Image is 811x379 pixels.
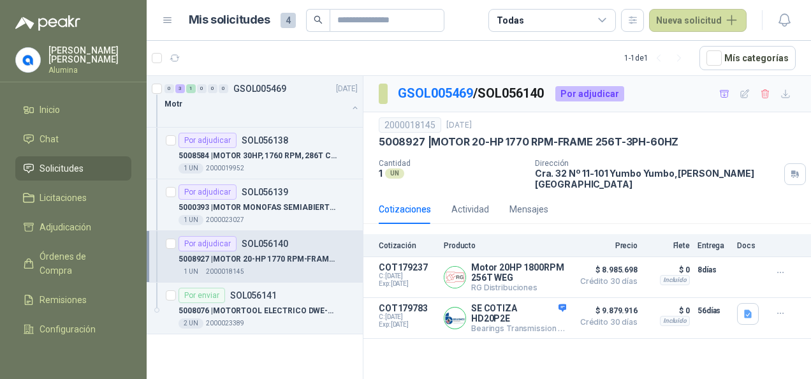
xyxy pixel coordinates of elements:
span: C: [DATE] [379,313,436,321]
p: SOL056139 [242,188,288,197]
span: 4 [281,13,296,28]
p: Flete [645,241,690,250]
div: UN [385,168,404,179]
p: 1 [379,168,383,179]
span: Remisiones [40,293,87,307]
a: Chat [15,127,131,151]
div: Por adjudicar [555,86,624,101]
p: Alumina [48,66,131,74]
a: Adjudicación [15,215,131,239]
p: 2000023389 [206,318,244,329]
span: Licitaciones [40,191,87,205]
div: Cotizaciones [379,202,431,216]
a: Órdenes de Compra [15,244,131,283]
a: Inicio [15,98,131,122]
p: Bearings Transmission Colombia Ltda [471,323,566,333]
div: Actividad [451,202,489,216]
p: / SOL056140 [398,84,545,103]
span: Exp: [DATE] [379,321,436,329]
div: 0 [208,84,217,93]
p: Precio [574,241,638,250]
img: Company Logo [16,48,40,72]
div: Incluido [660,275,690,285]
span: Crédito 30 días [574,278,638,285]
div: 1 UN [179,215,203,225]
p: Entrega [698,241,729,250]
p: 5008927 | MOTOR 20-HP 1770 RPM-FRAME 256T-3PH-60HZ [379,135,678,149]
span: Exp: [DATE] [379,280,436,288]
img: Company Logo [444,267,465,288]
div: Mensajes [509,202,548,216]
a: Por adjudicarSOL0561395000393 |MOTOR MONOFAS SEMIABIERTO 2HP 1720RPM1 UN2000023027 [147,179,363,231]
h1: Mis solicitudes [189,11,270,29]
span: Solicitudes [40,161,84,175]
span: $ 8.985.698 [574,262,638,278]
p: 56 días [698,303,729,318]
p: 5008927 | MOTOR 20-HP 1770 RPM-FRAME 256T-3PH-60HZ [179,253,337,265]
div: 0 [197,84,207,93]
a: Por adjudicarSOL0561405008927 |MOTOR 20-HP 1770 RPM-FRAME 256T-3PH-60HZ1 UN2000018145 [147,231,363,283]
p: 5008584 | MOTOR 30HP, 1760 RPM, 286T CAT. EM4104T [179,150,337,162]
a: 0 3 1 0 0 0 GSOL005469[DATE] Motr [164,81,360,122]
div: 0 [164,84,174,93]
span: Adjudicación [40,220,91,234]
a: Solicitudes [15,156,131,181]
p: 2000018145 [206,267,244,277]
span: Crédito 30 días [574,318,638,326]
p: SOL056140 [242,239,288,248]
a: Manuales y ayuda [15,346,131,371]
div: 2000018145 [379,117,441,133]
span: Inicio [40,103,60,117]
p: $ 0 [645,303,690,318]
p: 8 días [698,262,729,278]
p: 5008076 | MOTORTOOL ELECTRICO DWE-4887 -B3 [179,305,337,317]
p: Cra. 32 Nº 11-101 Yumbo Yumbo , [PERSON_NAME][GEOGRAPHIC_DATA] [535,168,779,189]
span: Chat [40,132,59,146]
div: 2 UN [179,318,203,329]
p: GSOL005469 [233,84,286,93]
img: Logo peakr [15,15,80,31]
a: Remisiones [15,288,131,312]
p: SOL056141 [230,291,277,300]
div: 1 UN [179,163,203,174]
a: GSOL005469 [398,85,473,101]
p: [PERSON_NAME] [PERSON_NAME] [48,46,131,64]
p: [DATE] [446,119,472,131]
p: RG Distribuciones [471,283,566,292]
div: Por adjudicar [179,133,237,148]
div: 1 [186,84,196,93]
a: Por enviarSOL0561415008076 |MOTORTOOL ELECTRICO DWE-4887 -B32 UN2000023389 [147,283,363,334]
p: Docs [737,241,763,250]
p: 5000393 | MOTOR MONOFAS SEMIABIERTO 2HP 1720RPM [179,202,337,214]
p: Producto [444,241,566,250]
span: Órdenes de Compra [40,249,119,278]
p: 2000023027 [206,215,244,225]
p: COT179783 [379,303,436,313]
p: SOL056138 [242,136,288,145]
p: 2000019952 [206,163,244,174]
span: Configuración [40,322,96,336]
div: 1 UN [179,267,203,277]
button: Nueva solicitud [649,9,747,32]
div: Incluido [660,316,690,326]
div: Por adjudicar [179,184,237,200]
div: 0 [219,84,228,93]
p: Motor 20HP 1800RPM 256T WEG [471,262,566,283]
p: Cantidad [379,159,525,168]
p: COT179237 [379,262,436,272]
p: SE COTIZA HD20P2E [471,303,566,323]
span: $ 9.879.916 [574,303,638,318]
div: Por enviar [179,288,225,303]
a: Configuración [15,317,131,341]
p: $ 0 [645,262,690,278]
a: Licitaciones [15,186,131,210]
button: Mís categorías [699,46,796,70]
div: 3 [175,84,185,93]
div: 1 - 1 de 1 [624,48,689,68]
p: [DATE] [336,83,358,95]
span: search [314,15,323,24]
p: Cotización [379,241,436,250]
p: Dirección [535,159,779,168]
p: Motr [164,98,182,110]
div: Todas [497,13,523,27]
